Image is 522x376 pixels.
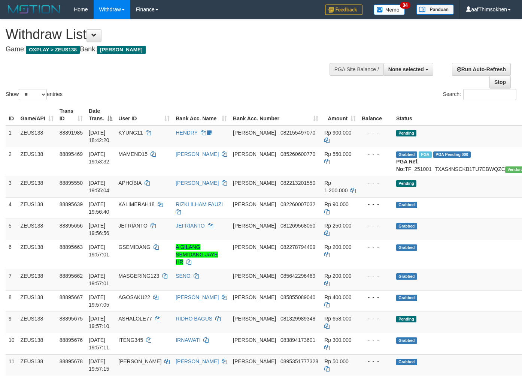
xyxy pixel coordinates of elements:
th: Bank Acc. Number: activate to sort column ascending [230,104,321,126]
span: PGA Pending [433,151,471,158]
input: Search: [463,89,516,100]
span: Grabbed [396,337,417,344]
a: Stop [489,76,511,88]
h1: Withdraw List [6,27,340,42]
span: GSEMIDANG [118,244,151,250]
span: Rp 300.000 [324,337,351,343]
span: Grabbed [396,202,417,208]
td: ZEUS138 [18,290,57,312]
span: [PERSON_NAME] [233,151,276,157]
span: Pending [396,316,416,322]
span: Rp 658.000 [324,316,351,322]
div: - - - [362,272,390,280]
a: [PERSON_NAME] [176,151,219,157]
img: Feedback.jpg [325,4,362,15]
a: [PERSON_NAME] [176,180,219,186]
th: Bank Acc. Name: activate to sort column ascending [173,104,230,126]
span: [PERSON_NAME] [97,46,145,54]
span: 88895656 [60,223,83,229]
span: 88895676 [60,337,83,343]
span: ASHALOLE77 [118,316,152,322]
span: [PERSON_NAME] [233,358,276,364]
label: Search: [443,89,516,100]
span: Rp 900.000 [324,130,351,136]
span: MASGERING123 [118,273,159,279]
div: - - - [362,129,390,136]
img: Button%20Memo.svg [374,4,405,15]
span: [PERSON_NAME] [233,180,276,186]
span: [PERSON_NAME] [233,223,276,229]
span: 88895662 [60,273,83,279]
th: User ID: activate to sort column ascending [115,104,173,126]
a: IRNAWATI [176,337,200,343]
div: - - - [362,336,390,344]
span: Copy 082260007032 to clipboard [280,201,315,207]
td: ZEUS138 [18,147,57,176]
button: None selected [383,63,433,76]
span: Grabbed [396,273,417,280]
a: SENO [176,273,191,279]
td: ZEUS138 [18,126,57,147]
th: Amount: activate to sort column ascending [321,104,359,126]
span: [PERSON_NAME] [233,273,276,279]
td: ZEUS138 [18,333,57,354]
span: Copy 082278794409 to clipboard [280,244,315,250]
label: Show entries [6,89,63,100]
span: [DATE] 19:57:05 [89,294,109,308]
a: RIZKI ILHAM FAUZI [176,201,223,207]
span: [PERSON_NAME] [233,130,276,136]
span: Rp 400.000 [324,294,351,300]
td: ZEUS138 [18,176,57,197]
span: APHOBIA [118,180,141,186]
td: ZEUS138 [18,354,57,376]
td: 10 [6,333,18,354]
span: MAMEND15 [118,151,148,157]
span: ITENG345 [118,337,143,343]
span: Copy 081269568050 to clipboard [280,223,315,229]
a: Run Auto-Refresh [452,63,511,76]
td: 8 [6,290,18,312]
th: Trans ID: activate to sort column ascending [57,104,86,126]
span: Rp 200.000 [324,273,351,279]
td: 1 [6,126,18,147]
span: [PERSON_NAME] [233,316,276,322]
span: Rp 1.200.000 [324,180,348,193]
span: Copy 0895351777328 to clipboard [280,358,318,364]
span: Copy 083894173601 to clipboard [280,337,315,343]
span: 88895550 [60,180,83,186]
span: Pending [396,130,416,136]
td: 9 [6,312,18,333]
a: [PERSON_NAME] [176,294,219,300]
span: [DATE] 19:57:15 [89,358,109,372]
span: Marked by aafanarl [419,151,432,158]
td: ZEUS138 [18,240,57,269]
img: panduan.png [416,4,454,15]
span: [PERSON_NAME] [233,337,276,343]
b: PGA Ref. No: [396,159,419,172]
span: [DATE] 18:42:20 [89,130,109,143]
span: AGOSAKU22 [118,294,150,300]
span: [DATE] 19:57:10 [89,316,109,329]
span: Grabbed [396,244,417,251]
div: - - - [362,294,390,301]
span: Rp 50.000 [324,358,349,364]
span: [PERSON_NAME] [233,201,276,207]
span: 88891985 [60,130,83,136]
span: Copy 085855089040 to clipboard [280,294,315,300]
td: 6 [6,240,18,269]
span: [DATE] 19:57:01 [89,273,109,286]
div: - - - [362,358,390,365]
a: HENDRY [176,130,198,136]
span: 88895663 [60,244,83,250]
span: Copy 081329989348 to clipboard [280,316,315,322]
span: Grabbed [396,151,417,158]
span: Copy 082213201550 to clipboard [280,180,315,186]
a: [PERSON_NAME] [176,358,219,364]
span: Grabbed [396,359,417,365]
div: - - - [362,222,390,229]
span: 88895639 [60,201,83,207]
th: Date Trans.: activate to sort column descending [86,104,115,126]
span: [PERSON_NAME] [233,244,276,250]
th: Game/API: activate to sort column ascending [18,104,57,126]
span: Rp 250.000 [324,223,351,229]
